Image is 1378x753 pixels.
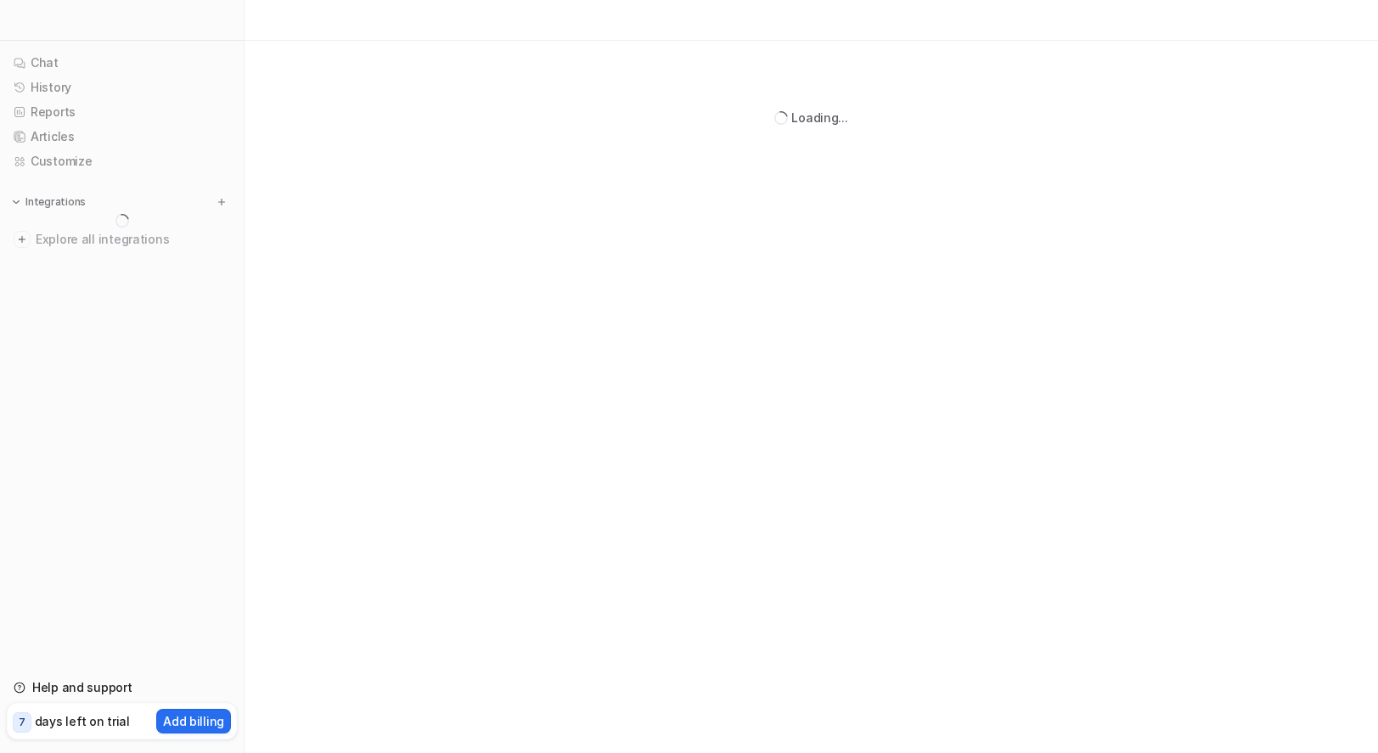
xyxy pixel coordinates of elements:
span: Explore all integrations [36,226,230,253]
a: History [7,76,237,99]
a: Reports [7,100,237,124]
img: expand menu [10,196,22,208]
a: Help and support [7,676,237,700]
a: Articles [7,125,237,149]
a: Chat [7,51,237,75]
a: Explore all integrations [7,228,237,251]
p: days left on trial [35,712,130,730]
button: Add billing [156,709,231,733]
p: Add billing [163,712,224,730]
img: explore all integrations [14,231,31,248]
img: menu_add.svg [216,196,228,208]
div: Loading... [791,109,847,126]
button: Integrations [7,194,91,211]
p: Integrations [25,195,86,209]
p: 7 [19,715,25,730]
a: Customize [7,149,237,173]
